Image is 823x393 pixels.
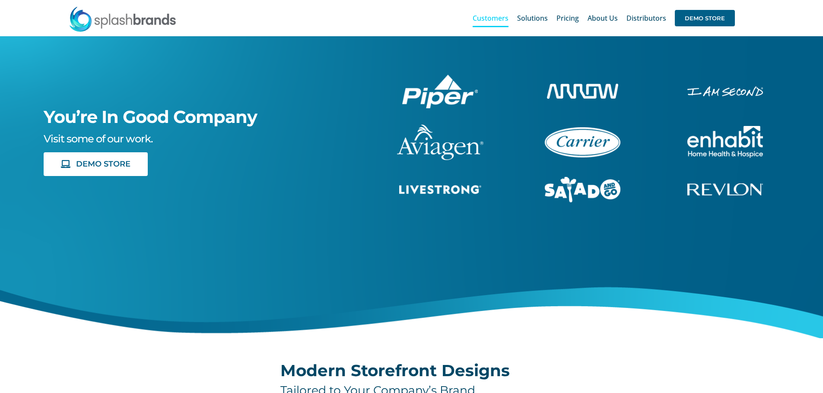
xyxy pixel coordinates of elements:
span: Distributors [626,15,666,22]
a: revlon-flat-white [687,182,763,192]
span: Customers [473,15,508,22]
img: SplashBrands.com Logo [69,6,177,32]
a: livestrong-5E-website [399,184,481,193]
a: enhabit-stacked-white [687,125,763,134]
a: DEMO STORE [675,4,735,32]
img: Enhabit Gear Store [687,126,763,158]
span: Solutions [517,15,548,22]
img: Arrow Store [547,84,618,99]
span: You’re In Good Company [44,106,257,127]
span: About Us [588,15,618,22]
a: piper-White [402,73,478,83]
a: enhabit-stacked-white [687,85,763,94]
img: aviagen-1C [397,125,483,160]
img: Piper Pilot Ship [402,75,478,108]
img: I Am Second Store [687,86,763,96]
img: Carrier Brand Store [545,127,620,157]
a: arrow-white [547,82,618,92]
nav: Main Menu [473,4,735,32]
a: sng-1C [545,176,620,185]
a: carrier-1B [545,126,620,135]
span: Visit some of our work. [44,132,153,145]
h2: Modern Storefront Designs [280,362,542,379]
img: Salad And Go Store [545,177,620,203]
img: Livestrong Store [399,185,481,194]
span: DEMO STORE [675,10,735,26]
img: Revlon [687,183,763,195]
span: DEMO STORE [76,160,130,169]
a: Distributors [626,4,666,32]
a: Pricing [556,4,579,32]
span: Pricing [556,15,579,22]
a: DEMO STORE [44,152,148,176]
a: Customers [473,4,508,32]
